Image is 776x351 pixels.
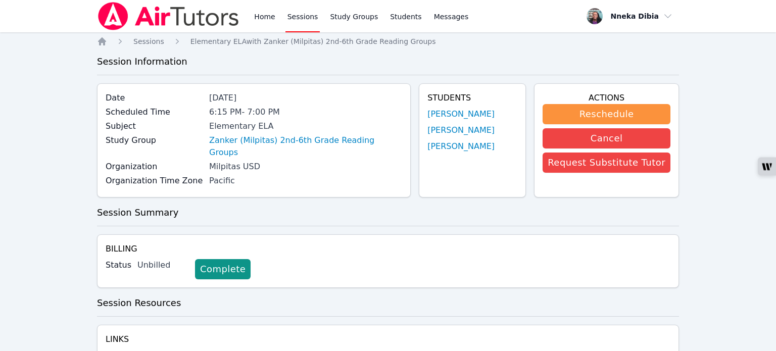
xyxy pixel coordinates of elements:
a: Sessions [133,36,164,46]
button: Reschedule [543,104,670,124]
div: 6:15 PM - 7:00 PM [209,106,402,118]
span: Elementary ELA with Zanker (Milpitas) 2nd-6th Grade Reading Groups [190,37,436,45]
a: Elementary ELAwith Zanker (Milpitas) 2nd-6th Grade Reading Groups [190,36,436,46]
div: Milpitas USD [209,161,402,173]
label: Subject [106,120,203,132]
div: [DATE] [209,92,402,104]
h3: Session Resources [97,296,679,310]
label: Study Group [106,134,203,146]
a: Complete [195,259,251,279]
span: Sessions [133,37,164,45]
div: Pacific [209,175,402,187]
label: Status [106,259,131,271]
button: Request Substitute Tutor [543,153,670,173]
a: Zanker (Milpitas) 2nd-6th Grade Reading Groups [209,134,402,159]
a: [PERSON_NAME] [427,140,495,153]
span: Messages [434,12,469,22]
div: Elementary ELA [209,120,402,132]
h3: Session Information [97,55,679,69]
h4: Links [106,333,129,345]
label: Organization Time Zone [106,175,203,187]
button: Cancel [543,128,670,148]
label: Organization [106,161,203,173]
h3: Session Summary [97,206,679,220]
nav: Breadcrumb [97,36,679,46]
h4: Students [427,92,517,104]
h4: Billing [106,243,670,255]
a: [PERSON_NAME] [427,124,495,136]
label: Date [106,92,203,104]
label: Scheduled Time [106,106,203,118]
img: Air Tutors [97,2,240,30]
div: Unbilled [137,259,187,271]
h4: Actions [543,92,670,104]
a: [PERSON_NAME] [427,108,495,120]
